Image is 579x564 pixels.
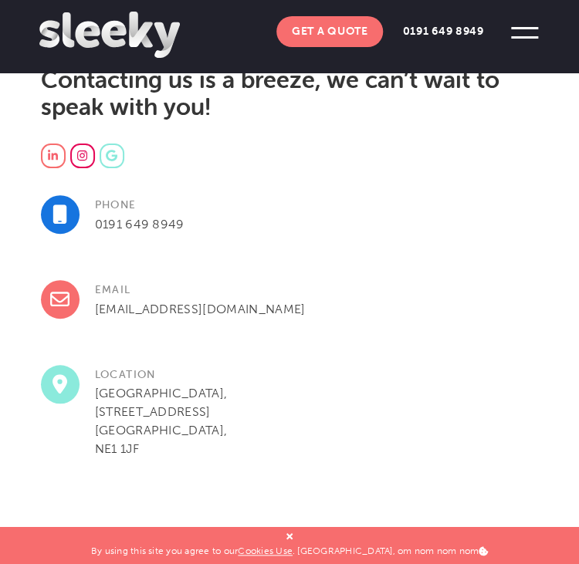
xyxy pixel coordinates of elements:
[41,280,539,299] h3: Email
[95,302,306,316] a: [EMAIL_ADDRESS][DOMAIN_NAME]
[48,150,58,161] img: linkedin-in.svg
[276,16,384,47] a: Get A Quote
[41,195,539,214] h3: Phone
[50,289,69,309] img: envelope-regular.svg
[39,12,180,58] img: Sleeky Web Design Newcastle
[52,374,67,393] img: location-dot-solid.svg
[52,204,67,224] img: mobile-solid.svg
[387,16,499,47] a: 0191 649 8949
[106,150,117,161] img: google.svg
[41,365,539,384] h3: Location
[41,66,539,120] h2: Contacting us is a breeze, we can’t wait to speak with you!
[95,217,185,231] a: 0191 649 8949
[77,150,87,161] img: instagram.svg
[41,384,539,458] p: [GEOGRAPHIC_DATA], [STREET_ADDRESS] [GEOGRAPHIC_DATA], NE1 1JF
[238,545,293,556] a: Cookies Use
